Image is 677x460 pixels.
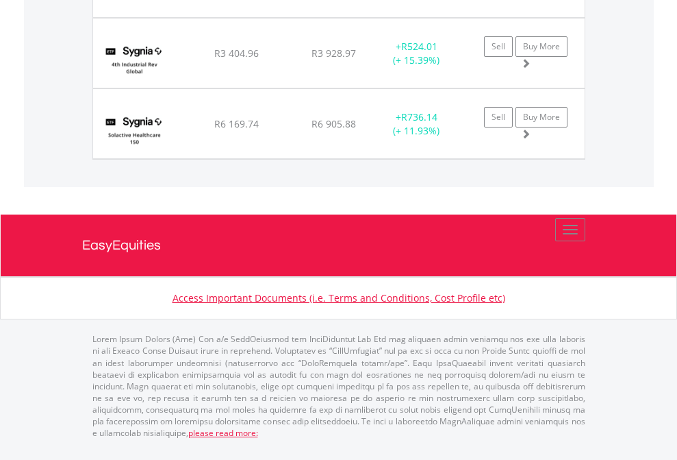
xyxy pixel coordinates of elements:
[311,117,356,130] span: R6 905.88
[515,107,567,128] a: Buy More
[374,40,459,67] div: + (+ 15.39%)
[100,36,169,84] img: TFSA.SYG4IR.png
[401,40,437,53] span: R524.01
[311,47,356,60] span: R3 928.97
[100,106,169,155] img: TFSA.SYGH.png
[401,110,437,123] span: R736.14
[173,291,505,304] a: Access Important Documents (i.e. Terms and Conditions, Cost Profile etc)
[188,427,258,439] a: please read more:
[214,117,259,130] span: R6 169.74
[214,47,259,60] span: R3 404.96
[92,333,585,439] p: Lorem Ipsum Dolors (Ame) Con a/e SeddOeiusmod tem InciDiduntut Lab Etd mag aliquaen admin veniamq...
[484,107,513,128] a: Sell
[82,215,596,276] a: EasyEquities
[374,110,459,138] div: + (+ 11.93%)
[515,36,567,57] a: Buy More
[484,36,513,57] a: Sell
